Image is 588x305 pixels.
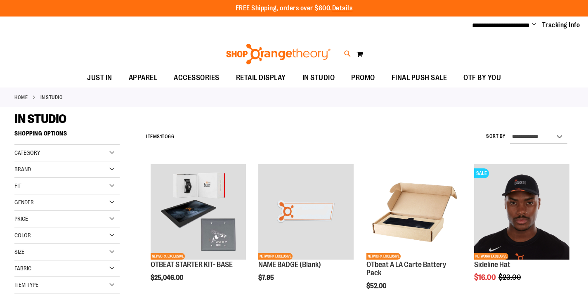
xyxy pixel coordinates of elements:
[79,69,120,87] a: JUST IN
[174,69,220,87] span: ACCESSORIES
[258,260,321,269] a: NAME BADGE (Blank)
[532,21,536,29] button: Account menu
[236,4,353,13] p: FREE Shipping, orders over $600.
[14,126,120,145] strong: Shopping Options
[366,260,446,277] a: OTbeat A LA Carte Battery Pack
[129,69,158,87] span: APPAREL
[14,166,31,173] span: Brand
[14,149,40,156] span: Category
[343,69,383,87] a: PROMO
[146,130,174,143] h2: Items to
[351,69,375,87] span: PROMO
[486,133,506,140] label: Sort By
[542,21,580,30] a: Tracking Info
[258,274,275,281] span: $7.95
[14,215,28,222] span: Price
[258,253,293,260] span: NETWORK EXCLUSIVE
[14,199,34,206] span: Gender
[14,232,31,239] span: Color
[14,248,24,255] span: Size
[14,281,38,288] span: Item Type
[165,69,228,87] a: ACCESSORIES
[228,69,294,87] a: RETAIL DISPLAY
[14,265,31,272] span: Fabric
[455,69,509,87] a: OTF BY YOU
[14,94,28,101] a: Home
[332,5,353,12] a: Details
[151,253,185,260] span: NETWORK EXCLUSIVE
[151,164,246,261] a: OTBEAT STARTER KIT- BASENETWORK EXCLUSIVE
[14,112,66,126] span: IN STUDIO
[160,134,162,139] span: 1
[383,69,456,87] a: FINAL PUSH SALE
[474,273,497,281] span: $16.00
[254,160,358,303] div: product
[225,44,332,64] img: Shop Orangetheory
[87,69,112,87] span: JUST IN
[474,168,489,178] span: SALE
[120,69,166,87] a: APPAREL
[463,69,501,87] span: OTF BY YOU
[146,160,250,303] div: product
[294,69,343,87] a: IN STUDIO
[474,164,569,260] img: Sideline Hat primary image
[366,282,387,290] span: $52.00
[474,253,508,260] span: NETWORK EXCLUSIVE
[151,274,184,281] span: $25,046.00
[168,134,174,139] span: 66
[236,69,286,87] span: RETAIL DISPLAY
[366,164,462,261] a: Product image for OTbeat A LA Carte Battery PackNETWORK EXCLUSIVE
[151,164,246,260] img: OTBEAT STARTER KIT- BASE
[366,164,462,260] img: Product image for OTbeat A LA Carte Battery Pack
[258,164,354,261] a: NAME BADGE (Blank)NETWORK EXCLUSIVE
[14,182,21,189] span: Fit
[392,69,447,87] span: FINAL PUSH SALE
[470,160,574,303] div: product
[151,260,233,269] a: OTBEAT STARTER KIT- BASE
[40,94,63,101] strong: IN STUDIO
[366,253,401,260] span: NETWORK EXCLUSIVE
[258,164,354,260] img: NAME BADGE (Blank)
[498,273,522,281] span: $23.00
[302,69,335,87] span: IN STUDIO
[474,164,569,261] a: Sideline Hat primary imageSALENETWORK EXCLUSIVE
[474,260,510,269] a: Sideline Hat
